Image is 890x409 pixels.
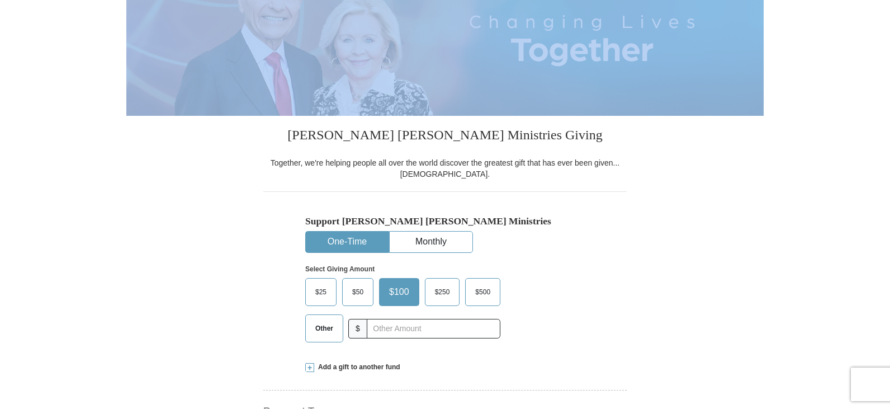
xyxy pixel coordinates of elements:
input: Other Amount [367,319,500,339]
span: $500 [470,284,496,300]
span: $250 [429,284,456,300]
span: $25 [310,284,332,300]
div: Together, we're helping people all over the world discover the greatest gift that has ever been g... [263,157,627,180]
h5: Support [PERSON_NAME] [PERSON_NAME] Ministries [305,215,585,227]
span: Other [310,320,339,337]
span: $ [348,319,367,339]
button: One-Time [306,232,389,252]
span: $50 [347,284,369,300]
span: $100 [384,284,415,300]
strong: Select Giving Amount [305,265,375,273]
button: Monthly [390,232,472,252]
h3: [PERSON_NAME] [PERSON_NAME] Ministries Giving [263,116,627,157]
span: Add a gift to another fund [314,363,400,372]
